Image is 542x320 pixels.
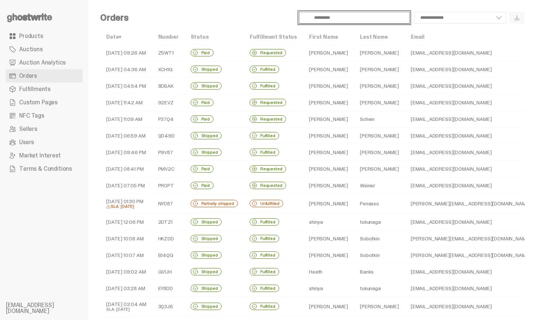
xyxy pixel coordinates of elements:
[354,230,405,247] td: Sobotkin
[119,34,121,40] span: ▾
[405,78,536,94] td: [EMAIL_ADDRESS][DOMAIN_NAME]
[152,61,185,78] td: XCH1G
[250,132,279,139] div: Fulfilled
[250,285,279,292] div: Fulfilled
[100,194,152,214] td: [DATE] 01:30 PM
[100,213,152,230] td: [DATE] 12:06 PM
[250,218,279,226] div: Fulfilled
[354,78,405,94] td: [PERSON_NAME]
[250,303,279,310] div: Fulfilled
[152,45,185,61] td: Z5WT1
[106,307,146,312] div: SLA: [DATE]
[303,194,354,214] td: [PERSON_NAME]
[191,303,222,310] div: Shipped
[250,251,279,259] div: Fulfilled
[303,78,354,94] td: [PERSON_NAME]
[303,280,354,296] td: shinya
[19,126,37,132] span: Sellers
[6,122,83,136] a: Sellers
[191,218,222,226] div: Shipped
[152,78,185,94] td: 8DBAK
[100,144,152,161] td: [DATE] 09:46 PM
[354,94,405,111] td: [PERSON_NAME]
[354,144,405,161] td: [PERSON_NAME]
[250,200,283,207] div: Unfulfilled
[152,128,185,144] td: QD49D
[405,61,536,78] td: [EMAIL_ADDRESS][DOMAIN_NAME]
[106,204,146,209] div: SLA: [DATE]
[106,34,121,40] a: Date▾
[6,43,83,56] a: Auctions
[405,263,536,280] td: [EMAIL_ADDRESS][DOMAIN_NAME]
[100,13,129,22] h4: Orders
[354,213,405,230] td: tokunaga
[100,296,152,316] td: [DATE] 02:04 AM
[405,213,536,230] td: [EMAIL_ADDRESS][DOMAIN_NAME]
[19,166,72,172] span: Terms & Conditions
[6,69,83,83] a: Orders
[191,149,222,156] div: Shipped
[152,177,185,194] td: PR0PT
[6,136,83,149] a: Users
[100,280,152,296] td: [DATE] 03:28 AM
[152,144,185,161] td: P9V87
[244,29,303,45] th: Fulfillment Status
[6,162,83,175] a: Terms & Conditions
[354,29,405,45] th: Last Name
[152,280,185,296] td: EY8DD
[191,82,222,90] div: Shipped
[405,29,536,45] th: Email
[303,111,354,128] td: [PERSON_NAME]
[405,230,536,247] td: [PERSON_NAME][EMAIL_ADDRESS][DOMAIN_NAME]
[354,161,405,177] td: [PERSON_NAME]
[354,128,405,144] td: [PERSON_NAME]
[303,213,354,230] td: shinya
[191,66,222,73] div: Shipped
[6,83,83,96] a: Fulfillments
[100,230,152,247] td: [DATE] 10:08 AM
[354,45,405,61] td: [PERSON_NAME]
[250,66,279,73] div: Fulfilled
[405,144,536,161] td: [EMAIL_ADDRESS][DOMAIN_NAME]
[303,263,354,280] td: Heath
[100,61,152,78] td: [DATE] 04:36 AM
[250,182,286,189] div: Requested
[152,213,185,230] td: 2DTZ1
[405,194,536,214] td: [PERSON_NAME][EMAIL_ADDRESS][DOMAIN_NAME]
[6,302,94,314] li: [EMAIL_ADDRESS][DOMAIN_NAME]
[250,99,286,106] div: Requested
[405,45,536,61] td: [EMAIL_ADDRESS][DOMAIN_NAME]
[250,49,286,56] div: Requested
[152,29,185,45] th: Number
[303,161,354,177] td: [PERSON_NAME]
[191,285,222,292] div: Shipped
[19,60,66,66] span: Auction Analytics
[152,111,185,128] td: P37Q4
[191,251,222,259] div: Shipped
[191,235,222,242] div: Shipped
[303,177,354,194] td: [PERSON_NAME]
[303,144,354,161] td: [PERSON_NAME]
[250,165,286,173] div: Requested
[6,109,83,122] a: NFC Tags
[354,61,405,78] td: [PERSON_NAME]
[19,113,44,119] span: NFC Tags
[191,268,222,275] div: Shipped
[6,29,83,43] a: Products
[405,296,536,316] td: [EMAIL_ADDRESS][DOMAIN_NAME]
[354,194,405,214] td: Penasso
[100,78,152,94] td: [DATE] 04:54 PM
[303,296,354,316] td: [PERSON_NAME]
[303,45,354,61] td: [PERSON_NAME]
[303,61,354,78] td: [PERSON_NAME]
[152,263,185,280] td: GV1JH
[191,132,222,139] div: Shipped
[354,263,405,280] td: Banks
[100,94,152,111] td: [DATE] 11:42 AM
[100,128,152,144] td: [DATE] 06:59 AM
[191,200,238,207] div: Partially shipped
[303,247,354,263] td: [PERSON_NAME]
[185,29,244,45] th: Status
[6,149,83,162] a: Market Interest
[100,177,152,194] td: [DATE] 07:05 PM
